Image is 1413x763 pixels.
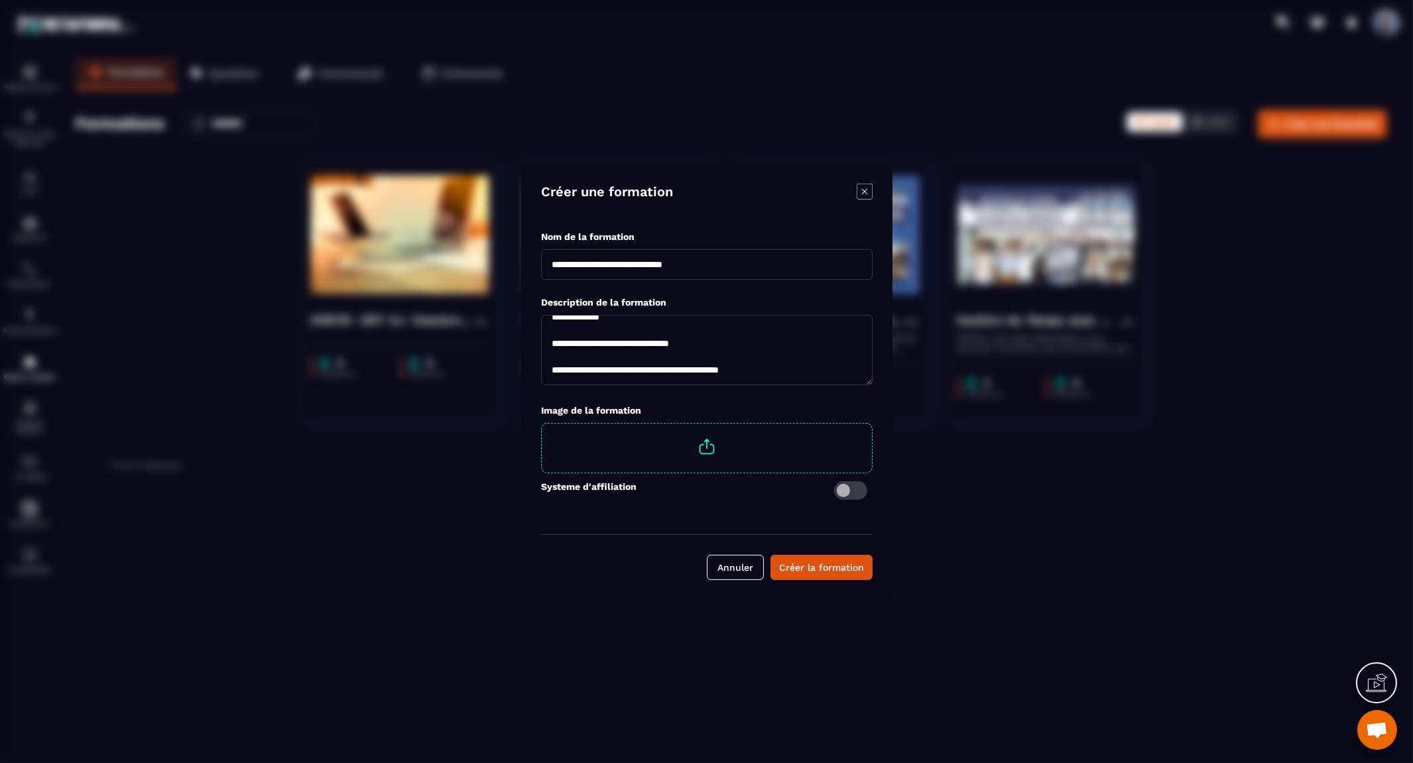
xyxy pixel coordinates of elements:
[1357,710,1397,750] div: Ouvrir le chat
[541,481,637,500] label: Systeme d'affiliation
[707,555,764,580] button: Annuler
[541,231,635,241] label: Nom de la formation
[770,555,873,580] button: Créer la formation
[541,296,666,307] label: Description de la formation
[779,561,864,574] div: Créer la formation
[541,183,673,202] h4: Créer une formation
[541,405,641,416] label: Image de la formation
